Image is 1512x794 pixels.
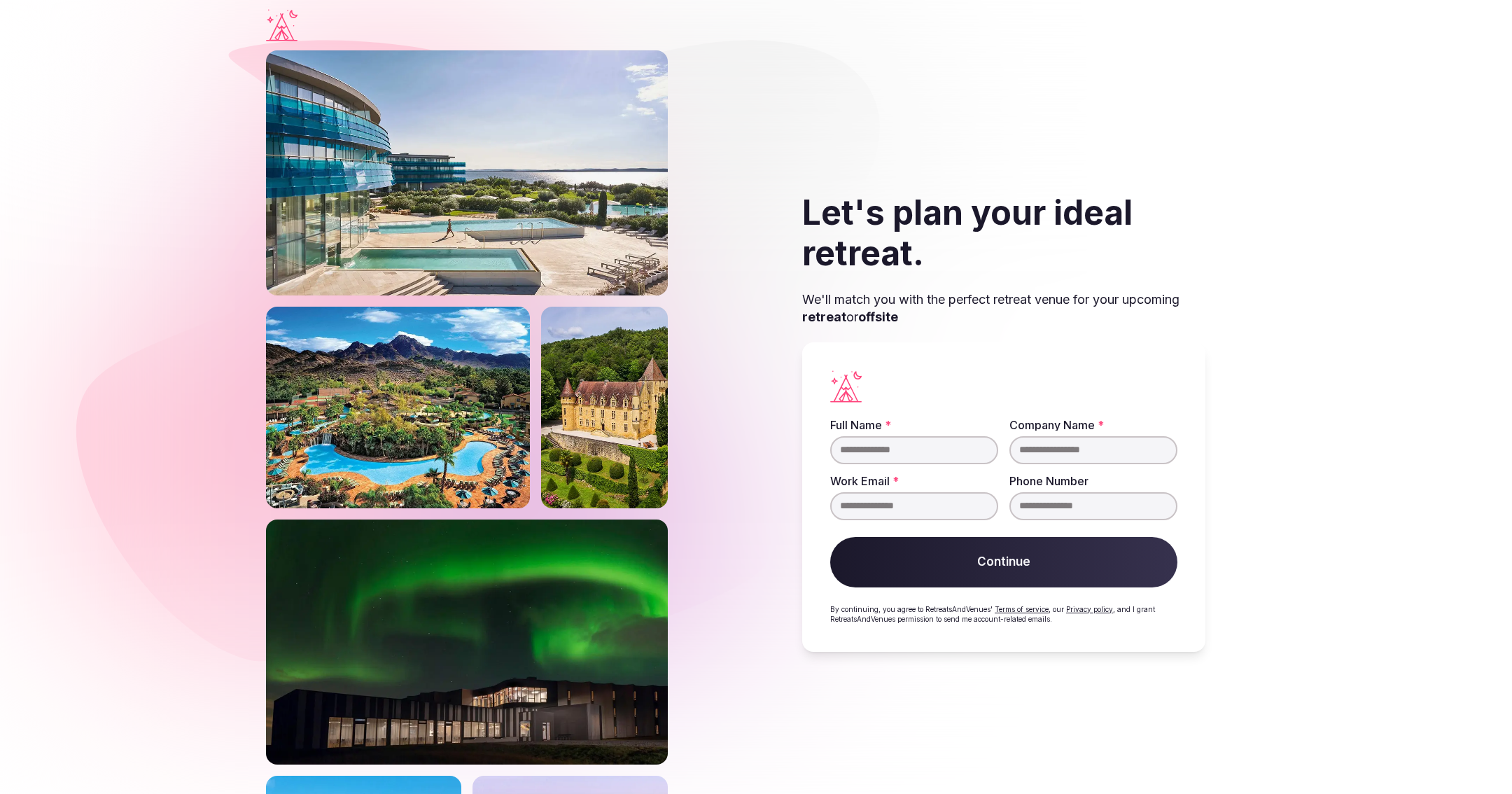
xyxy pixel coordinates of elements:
[266,9,297,41] a: Visit the homepage
[266,307,530,508] img: Phoenix river ranch resort
[541,307,668,508] img: Castle on a slope
[830,419,998,431] label: Full Name
[266,50,668,295] img: Falkensteiner outdoor resort with pools
[858,309,898,324] strong: offsite
[995,605,1049,613] a: Terms of service
[1009,475,1177,487] label: Phone Number
[830,475,998,487] label: Work Email
[1009,419,1177,431] label: Company Name
[830,537,1177,587] button: Continue
[830,604,1177,624] p: By continuing, you agree to RetreatsAndVenues' , our , and I grant RetreatsAndVenues permission t...
[266,520,668,765] img: Iceland northern lights
[802,193,1205,273] h2: Let's plan your ideal retreat.
[802,309,846,324] strong: retreat
[802,291,1205,326] p: We'll match you with the perfect retreat venue for your upcoming or
[1066,605,1113,613] a: Privacy policy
